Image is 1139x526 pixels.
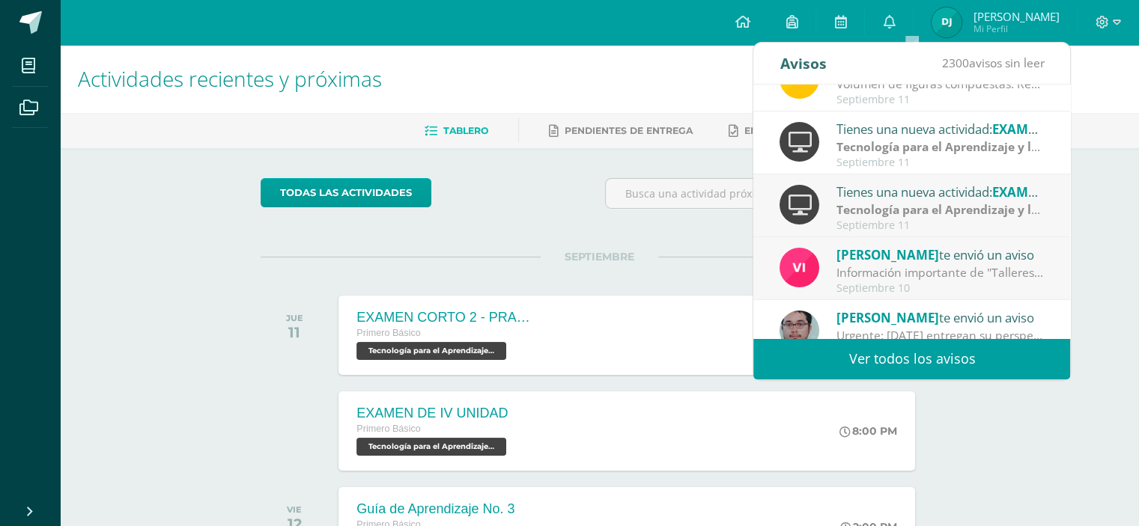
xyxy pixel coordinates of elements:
div: Septiembre 11 [836,94,1045,106]
span: EXAMEN DE IV UNIDAD [992,120,1135,138]
div: Septiembre 10 [836,282,1045,295]
a: Entregadas [729,119,811,143]
div: Información importante de "Talleres".: Buenas tardes estimados estudiantes. Quiero solicitar de s... [836,264,1045,281]
img: bd6d0aa147d20350c4821b7c643124fa.png [780,248,819,287]
div: Tienes una nueva actividad: [836,119,1045,138]
span: Primero Básico [356,328,420,338]
div: VIE [287,504,302,515]
span: Tecnología para el Aprendizaje y la Comunicación (Informática) 'A' [356,438,506,456]
span: avisos sin leer [941,55,1044,71]
a: Tablero [425,119,488,143]
div: te envió un aviso [836,308,1045,327]
div: 11 [286,323,303,341]
span: Tecnología para el Aprendizaje y la Comunicación (Informática) 'A' [356,342,506,360]
a: Ver todos los avisos [753,338,1070,379]
a: todas las Actividades [261,178,431,207]
span: Entregadas [744,125,811,136]
div: Avisos [780,43,826,84]
span: 2300 [941,55,968,71]
span: [PERSON_NAME] [973,9,1059,24]
img: b044e79a7f1fd466af47bccfdf929656.png [932,7,962,37]
span: Pendientes de entrega [565,125,693,136]
div: JUE [286,313,303,323]
span: SEPTIEMBRE [541,250,658,263]
span: [PERSON_NAME] [836,309,939,326]
img: 5fac68162d5e1b6fbd390a6ac50e103d.png [780,311,819,350]
span: [PERSON_NAME] [836,246,939,263]
a: Pendientes de entrega [549,119,693,143]
input: Busca una actividad próxima aquí... [606,179,938,208]
div: Tienes una nueva actividad: [836,182,1045,201]
div: | Prueba de Logro [836,138,1045,156]
span: Tablero [443,125,488,136]
div: te envió un aviso [836,245,1045,264]
div: Volumen de figuras compuestas: Realiza los siguientes ejercicios en tu cuaderno. Debes encontrar ... [836,76,1045,93]
div: 8:00 PM [839,424,897,438]
div: EXAMEN DE IV UNIDAD [356,406,510,421]
div: Guía de Aprendizaje No. 3 [356,501,514,517]
span: Mi Perfil [973,22,1059,35]
div: EXAMEN CORTO 2 - PRACTICO- [356,310,536,325]
span: Primero Básico [356,423,420,434]
div: | Zona [836,201,1045,218]
div: Urgente: Mañana entregan su perspectiva con FONDO de cielo [836,327,1045,344]
div: Septiembre 11 [836,219,1045,232]
span: Actividades recientes y próximas [78,64,382,93]
div: Septiembre 11 [836,156,1045,169]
